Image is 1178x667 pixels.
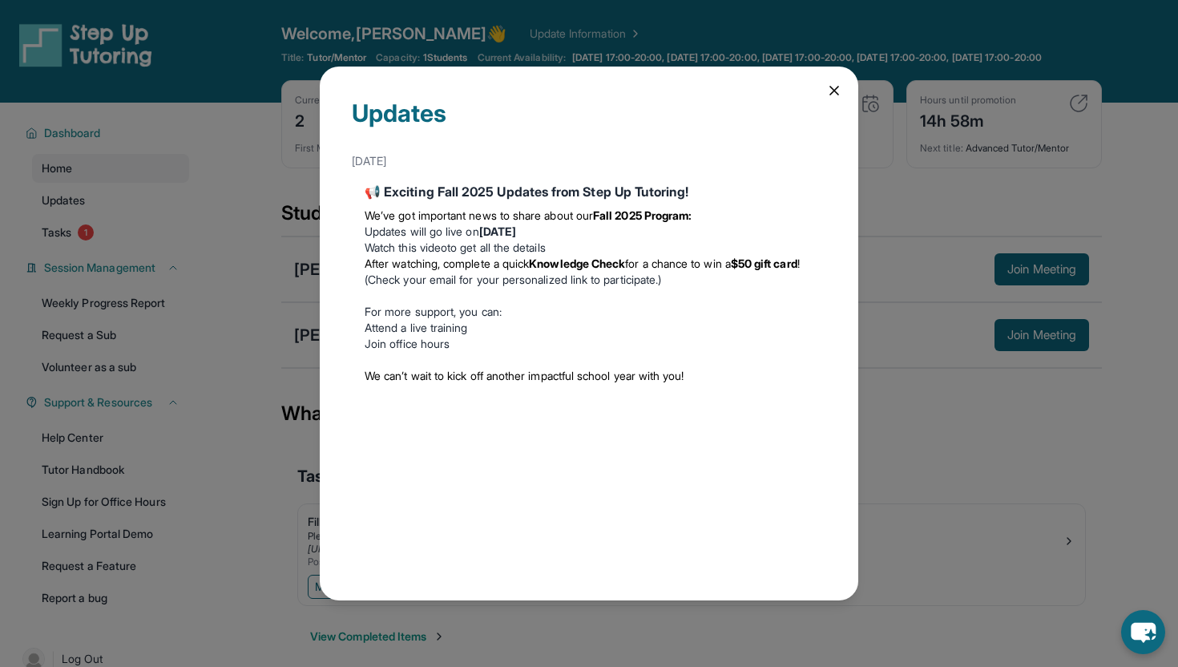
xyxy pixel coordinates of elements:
strong: $50 gift card [731,257,797,270]
li: Updates will go live on [365,224,813,240]
span: After watching, complete a quick [365,257,529,270]
strong: Fall 2025 Program: [593,208,692,222]
strong: Knowledge Check [529,257,625,270]
span: ! [797,257,800,270]
div: [DATE] [352,147,826,176]
span: for a chance to win a [625,257,730,270]
div: Updates [352,99,826,147]
li: to get all the details [365,240,813,256]
a: Attend a live training [365,321,468,334]
a: Join office hours [365,337,450,350]
strong: [DATE] [479,224,516,238]
a: Watch this video [365,241,447,254]
div: 📢 Exciting Fall 2025 Updates from Step Up Tutoring! [365,182,813,201]
p: For more support, you can: [365,304,813,320]
span: We’ve got important news to share about our [365,208,593,222]
li: (Check your email for your personalized link to participate.) [365,256,813,288]
span: We can’t wait to kick off another impactful school year with you! [365,369,684,382]
button: chat-button [1121,610,1165,654]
